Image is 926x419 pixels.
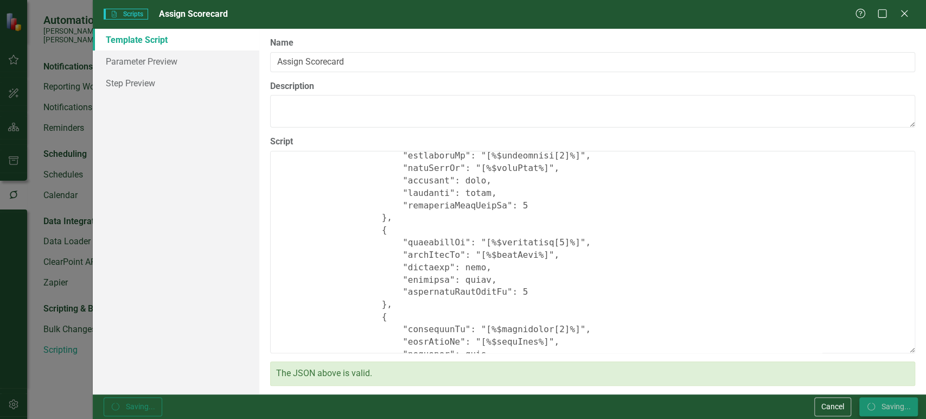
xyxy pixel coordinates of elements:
label: Script [270,136,915,148]
label: Name [270,37,915,49]
span: Scripts [104,9,148,20]
button: Saving... [859,397,918,416]
div: The JSON above is valid. [270,361,915,386]
input: Name [270,52,915,72]
textarea: { "Loremips": { "Dolorsitame Consec Adip": "Elitse doei temp inci ut la 91 etdolorema", "Aliquaen... [270,151,915,353]
button: Saving... [104,397,162,416]
button: Cancel [814,397,851,416]
span: Assign Scorecard [159,9,228,19]
a: Template Script [93,29,259,50]
a: Parameter Preview [93,50,259,72]
a: Step Preview [93,72,259,94]
label: Description [270,80,915,93]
